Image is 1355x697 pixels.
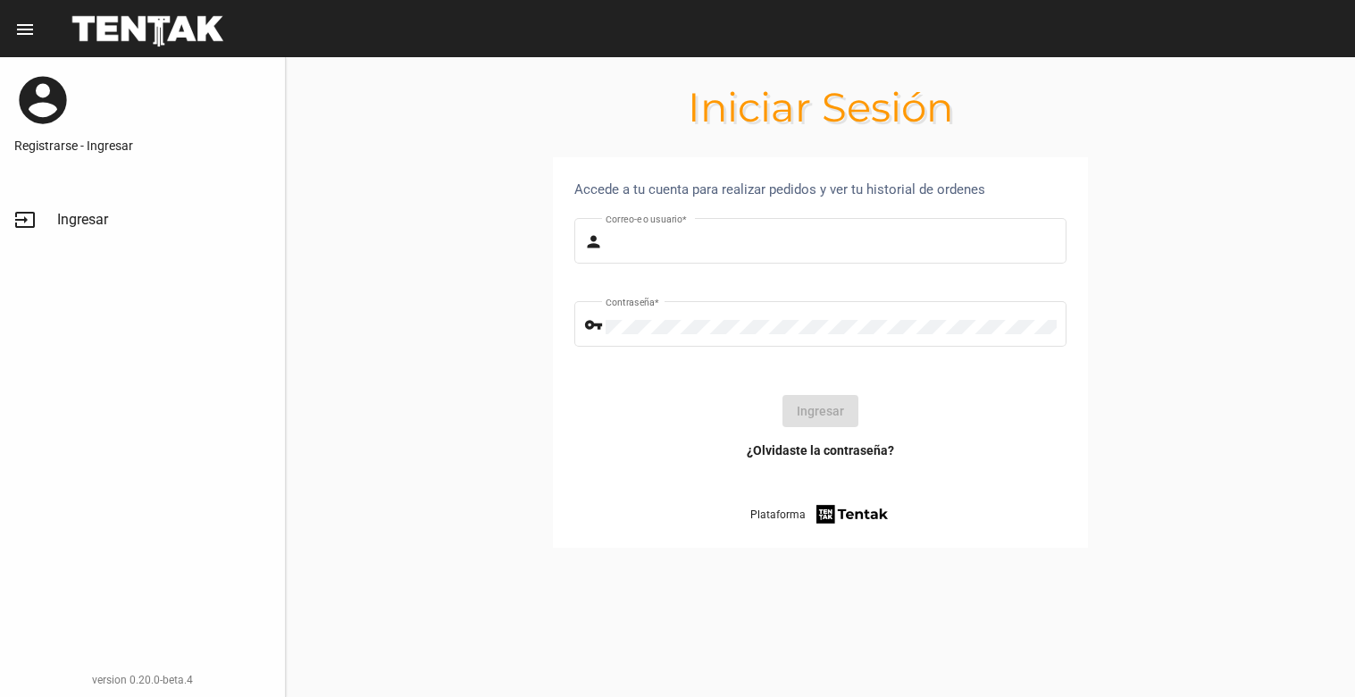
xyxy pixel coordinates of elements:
[14,671,271,689] div: version 0.20.0-beta.4
[14,71,71,129] mat-icon: account_circle
[750,506,806,524] span: Plataforma
[747,441,894,459] a: ¿Olvidaste la contraseña?
[14,209,36,231] mat-icon: input
[14,137,271,155] a: Registrarse - Ingresar
[584,231,606,253] mat-icon: person
[814,502,891,526] img: tentak-firm.png
[286,93,1355,122] h1: Iniciar Sesión
[57,211,108,229] span: Ingresar
[574,179,1066,200] div: Accede a tu cuenta para realizar pedidos y ver tu historial de ordenes
[14,19,36,40] mat-icon: menu
[584,315,606,336] mat-icon: vpn_key
[782,395,858,427] button: Ingresar
[750,502,891,526] a: Plataforma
